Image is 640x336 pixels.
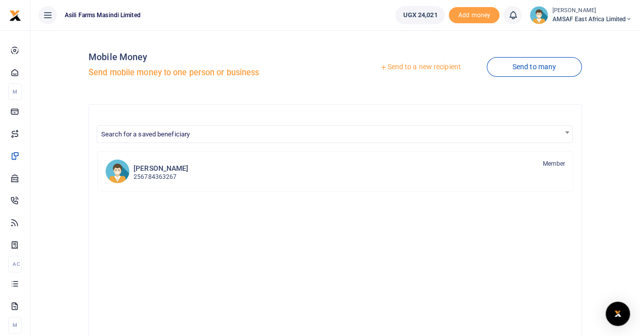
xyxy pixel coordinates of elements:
a: logo-small logo-large logo-large [9,11,21,19]
img: profile-user [530,6,548,24]
span: AMSAF East Africa Limited [552,15,632,24]
span: Search for a saved beneficiary [97,126,572,141]
li: M [8,83,22,100]
span: Search for a saved beneficiary [101,130,190,138]
h4: Mobile Money [89,52,331,63]
small: [PERSON_NAME] [552,7,632,15]
a: DK [PERSON_NAME] 256784363267 Member [97,151,573,191]
div: Open Intercom Messenger [606,302,630,326]
li: Wallet ballance [391,6,449,24]
a: profile-user [PERSON_NAME] AMSAF East Africa Limited [530,6,632,24]
li: Toup your wallet [449,7,499,24]
li: Ac [8,256,22,272]
span: UGX 24,021 [403,10,437,20]
span: Add money [449,7,499,24]
h5: Send mobile money to one person or business [89,68,331,78]
h6: [PERSON_NAME] [134,164,188,173]
li: M [8,317,22,333]
a: UGX 24,021 [395,6,445,24]
span: Member [542,159,565,168]
a: Send to many [487,57,582,77]
img: DK [105,159,130,183]
a: Send to a new recipient [354,58,486,76]
img: logo-small [9,10,21,22]
p: 256784363267 [134,172,188,182]
span: Asili Farms Masindi Limited [61,11,145,20]
span: Search for a saved beneficiary [97,125,573,143]
a: Add money [449,11,499,18]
